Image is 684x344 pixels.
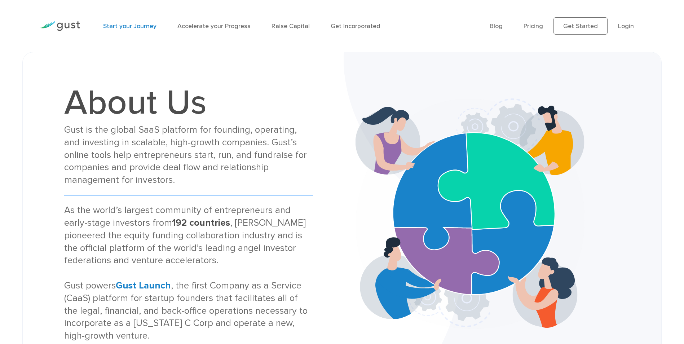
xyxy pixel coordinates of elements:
[331,22,380,30] a: Get Incorporated
[64,85,313,120] h1: About Us
[64,204,313,342] div: As the world’s largest community of entrepreneurs and early-stage investors from , [PERSON_NAME] ...
[490,22,503,30] a: Blog
[553,17,608,35] a: Get Started
[272,22,310,30] a: Raise Capital
[64,124,313,186] div: Gust is the global SaaS platform for founding, operating, and investing in scalable, high-growth ...
[524,22,543,30] a: Pricing
[103,22,156,30] a: Start your Journey
[172,217,230,228] strong: 192 countries
[177,22,251,30] a: Accelerate your Progress
[116,280,171,291] a: Gust Launch
[618,22,634,30] a: Login
[40,21,80,31] img: Gust Logo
